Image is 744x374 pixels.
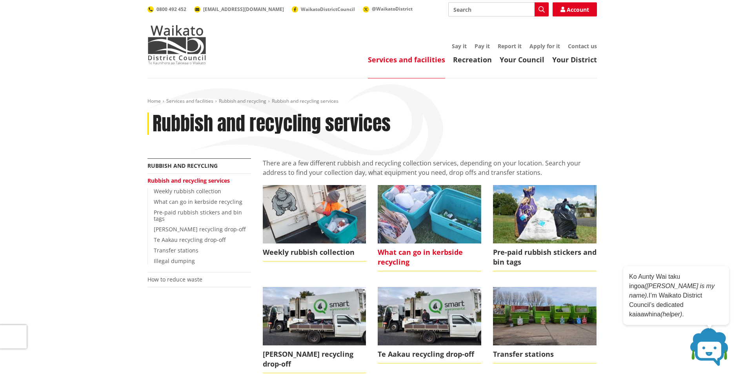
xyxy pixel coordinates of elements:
[166,98,213,104] a: Services and facilities
[147,276,202,283] a: How to reduce waste
[493,243,597,271] span: Pre-paid rubbish stickers and bin tags
[154,198,242,205] a: What can go in kerbside recycling
[553,2,597,16] a: Account
[372,5,413,12] span: @WaikatoDistrict
[263,185,366,261] a: Weekly rubbish collection
[203,6,284,13] span: [EMAIL_ADDRESS][DOMAIN_NAME]
[452,42,467,50] a: Say it
[154,257,195,265] a: Illegal dumping
[493,287,597,345] img: Transfer station
[263,345,366,373] span: [PERSON_NAME] recycling drop-off
[154,209,242,223] a: Pre-paid rubbish stickers and bin tags
[154,187,221,195] a: Weekly rubbish collection
[493,287,597,363] a: Transfer stations
[378,287,481,363] a: Te Aakau recycling drop-off
[154,225,246,233] a: [PERSON_NAME] recycling drop-off
[448,2,549,16] input: Search input
[568,42,597,50] a: Contact us
[156,6,186,13] span: 0800 492 452
[368,55,445,64] a: Services and facilities
[498,42,522,50] a: Report it
[272,98,338,104] span: Rubbish and recycling services
[552,55,597,64] a: Your District
[629,283,715,299] em: ([PERSON_NAME] is my name).
[219,98,266,104] a: Rubbish and recycling
[301,6,355,13] span: WaikatoDistrictCouncil
[378,185,481,271] a: What can go in kerbside recycling
[363,5,413,12] a: @WaikatoDistrict
[147,98,597,105] nav: breadcrumb
[147,98,161,104] a: Home
[493,185,597,271] a: Pre-paid rubbish stickers and bin tags
[263,287,366,345] img: Glen Murray drop-off (1)
[154,236,226,243] a: Te Aakau recycling drop-off
[660,311,682,318] em: (helper)
[263,158,597,177] p: There are a few different rubbish and recycling collection services, depending on your location. ...
[493,345,597,363] span: Transfer stations
[194,6,284,13] a: [EMAIL_ADDRESS][DOMAIN_NAME]
[378,345,481,363] span: Te Aakau recycling drop-off
[378,243,481,271] span: What can go in kerbside recycling
[292,6,355,13] a: WaikatoDistrictCouncil
[475,42,490,50] a: Pay it
[147,162,218,169] a: Rubbish and recycling
[154,247,198,254] a: Transfer stations
[629,272,723,319] p: Ko Aunty Wai taku ingoa I’m Waikato District Council’s dedicated kaiaawhina .
[147,25,206,64] img: Waikato District Council - Te Kaunihera aa Takiwaa o Waikato
[378,287,481,345] img: Glen Murray drop-off (1)
[493,185,597,243] img: Bins bags and tags
[378,185,481,243] img: kerbside recycling
[263,243,366,261] span: Weekly rubbish collection
[263,287,366,373] a: [PERSON_NAME] recycling drop-off
[147,177,230,184] a: Rubbish and recycling services
[263,185,366,243] img: Recycling collection
[453,55,492,64] a: Recreation
[153,113,391,135] h1: Rubbish and recycling services
[529,42,560,50] a: Apply for it
[147,6,186,13] a: 0800 492 452
[500,55,544,64] a: Your Council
